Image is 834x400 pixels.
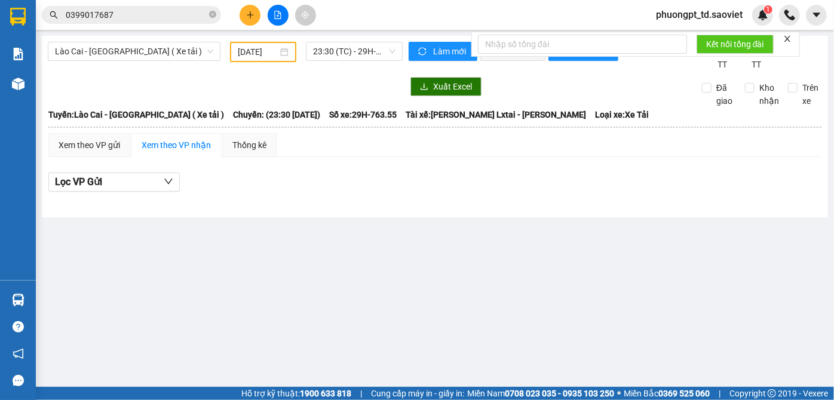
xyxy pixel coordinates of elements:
[10,8,26,26] img: logo-vxr
[505,389,614,398] strong: 0708 023 035 - 0935 103 250
[712,81,737,107] span: Đã giao
[646,7,752,22] span: phuongpt_td.saoviet
[697,35,774,54] button: Kết nối tổng đài
[658,389,710,398] strong: 0369 525 060
[268,5,289,26] button: file-add
[238,45,278,59] input: 22/11/2022
[418,47,428,57] span: sync
[233,108,320,121] span: Chuyến: (23:30 [DATE])
[478,35,687,54] input: Nhập số tổng đài
[246,11,255,19] span: plus
[764,5,772,14] sup: 1
[241,387,351,400] span: Hỗ trợ kỹ thuật:
[274,11,282,19] span: file-add
[55,42,213,60] span: Lào Cai - Hà Nội ( Xe tải )
[595,108,649,121] span: Loại xe: Xe Tải
[624,387,710,400] span: Miền Bắc
[409,42,477,61] button: syncLàm mới
[59,139,120,152] div: Xem theo VP gửi
[806,5,827,26] button: caret-down
[420,82,428,92] span: download
[433,45,468,58] span: Làm mới
[433,80,472,93] span: Xuất Excel
[295,5,316,26] button: aim
[467,387,614,400] span: Miền Nam
[301,11,309,19] span: aim
[719,387,720,400] span: |
[209,10,216,21] span: close-circle
[142,139,211,152] div: Xem theo VP nhận
[360,387,362,400] span: |
[48,173,180,192] button: Lọc VP Gửi
[12,294,24,306] img: warehouse-icon
[811,10,822,20] span: caret-down
[66,8,207,21] input: Tìm tên, số ĐT hoặc mã đơn
[240,5,260,26] button: plus
[55,174,102,189] span: Lọc VP Gửi
[758,10,768,20] img: icon-new-feature
[410,77,482,96] button: downloadXuất Excel
[784,10,795,20] img: phone-icon
[13,321,24,333] span: question-circle
[13,375,24,386] span: message
[755,81,784,107] span: Kho nhận
[13,348,24,359] span: notification
[12,78,24,90] img: warehouse-icon
[406,108,586,121] span: Tài xế: [PERSON_NAME] Lxtai - [PERSON_NAME]
[371,387,464,400] span: Cung cấp máy in - giấy in:
[798,81,823,107] span: Trên xe
[232,139,266,152] div: Thống kê
[783,35,792,43] span: close
[50,11,58,19] span: search
[209,11,216,18] span: close-circle
[313,42,395,60] span: 23:30 (TC) - 29H-763.55
[12,48,24,60] img: solution-icon
[48,110,224,119] b: Tuyến: Lào Cai - [GEOGRAPHIC_DATA] ( Xe tải )
[329,108,397,121] span: Số xe: 29H-763.55
[164,177,173,186] span: down
[617,391,621,396] span: ⚪️
[300,389,351,398] strong: 1900 633 818
[768,389,776,398] span: copyright
[766,5,770,14] span: 1
[706,38,764,51] span: Kết nối tổng đài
